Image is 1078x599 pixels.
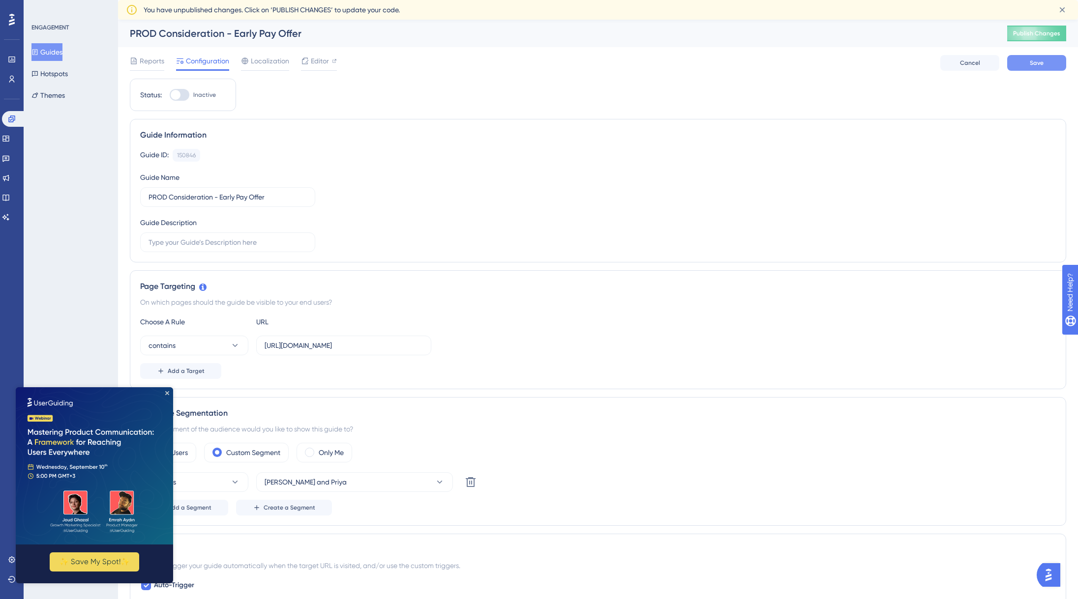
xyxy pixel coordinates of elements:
div: Guide Description [140,217,197,228]
div: Guide Name [140,171,180,183]
span: Auto-Trigger [154,579,194,591]
button: Add a Segment [140,500,228,515]
label: Only Me [319,447,344,458]
button: ✨ Save My Spot!✨ [34,165,123,184]
span: You have unpublished changes. Click on ‘PUBLISH CHANGES’ to update your code. [144,4,400,16]
span: Save [1030,59,1044,67]
span: Editor [311,55,329,67]
div: Status: [140,89,162,101]
span: Localization [251,55,289,67]
input: yourwebsite.com/path [265,340,423,351]
span: Publish Changes [1013,29,1060,37]
span: Reports [140,55,164,67]
span: Add a Segment [168,504,211,512]
div: ENGAGEMENT [31,24,69,31]
div: 150846 [177,151,196,159]
button: Guides [31,43,62,61]
div: Trigger [140,544,1056,556]
span: Configuration [186,55,229,67]
div: You can trigger your guide automatically when the target URL is visited, and/or use the custom tr... [140,560,1056,571]
span: [PERSON_NAME] and Priya [265,476,347,488]
div: Guide ID: [140,149,169,162]
button: contains [140,336,248,355]
button: Hotspots [31,65,68,83]
div: Which segment of the audience would you like to show this guide to? [140,423,1056,435]
iframe: UserGuiding AI Assistant Launcher [1037,560,1066,590]
div: Audience Segmentation [140,407,1056,419]
button: Save [1007,55,1066,71]
span: contains [149,340,176,351]
button: Cancel [940,55,999,71]
label: Custom Segment [226,447,280,458]
button: [PERSON_NAME] and Priya [256,472,453,492]
span: Cancel [960,59,980,67]
div: Choose A Rule [140,316,248,328]
span: Create a Segment [264,504,315,512]
button: Themes [31,86,65,104]
div: Guide Information [140,129,1056,141]
div: PROD Consideration - Early Pay Offer [130,27,983,40]
label: All Users [162,447,188,458]
div: Close Preview [150,4,153,8]
button: Add a Target [140,363,221,379]
input: Type your Guide’s Name here [149,192,307,202]
span: Add a Target [168,367,205,375]
span: Need Help? [23,2,61,14]
div: On which pages should the guide be visible to your end users? [140,296,1056,308]
input: Type your Guide’s Description here [149,237,307,248]
span: Inactive [193,91,216,99]
button: Create a Segment [236,500,332,515]
div: URL [256,316,364,328]
button: Publish Changes [1007,26,1066,41]
button: matches [140,472,248,492]
div: Page Targeting [140,281,1056,292]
